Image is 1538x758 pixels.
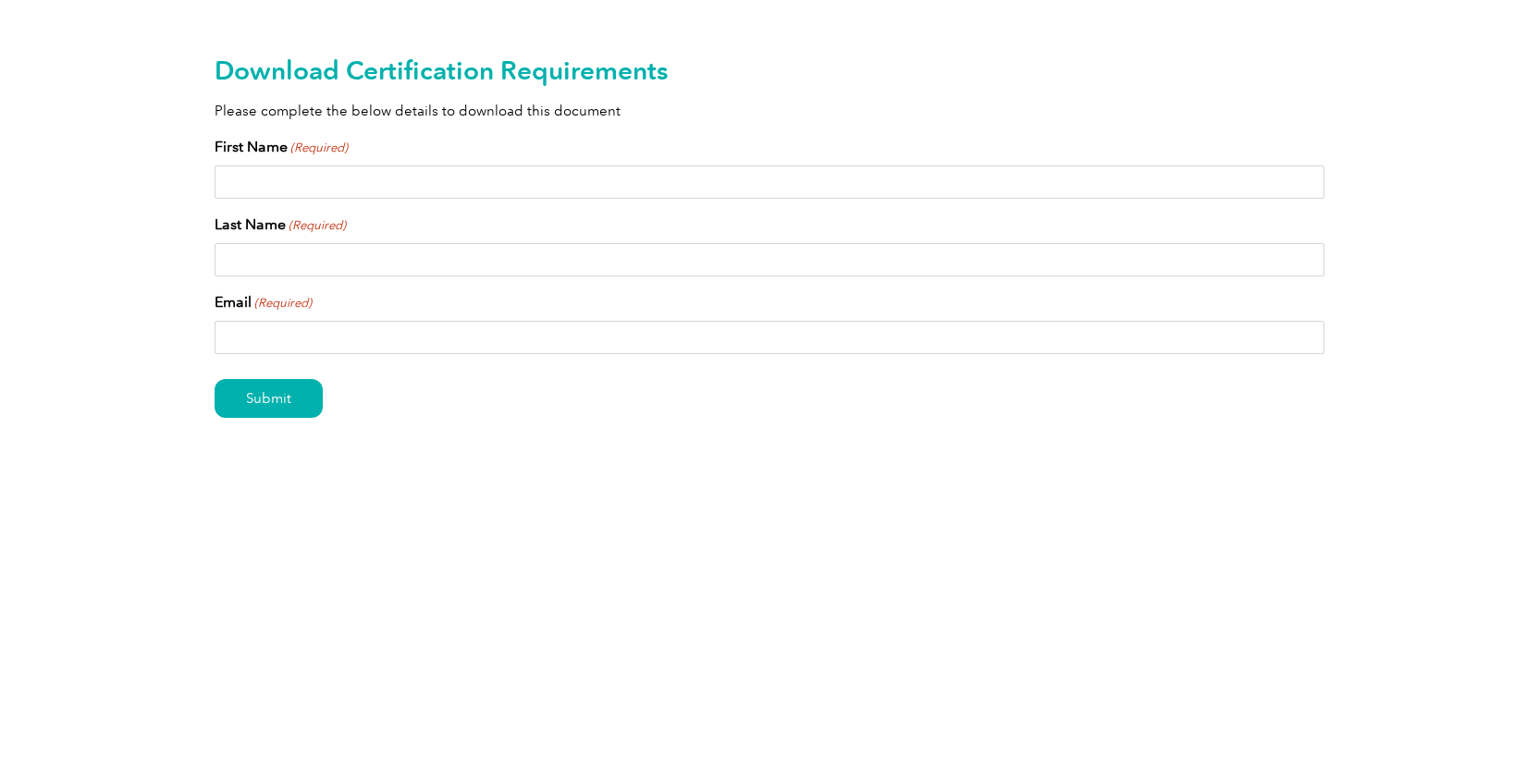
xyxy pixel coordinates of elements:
[215,214,346,236] label: Last Name
[215,379,323,418] input: Submit
[215,55,1324,85] h2: Download Certification Requirements
[215,101,1324,121] p: Please complete the below details to download this document
[215,291,312,313] label: Email
[287,216,346,235] span: (Required)
[289,139,348,157] span: (Required)
[215,136,348,158] label: First Name
[252,294,312,312] span: (Required)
